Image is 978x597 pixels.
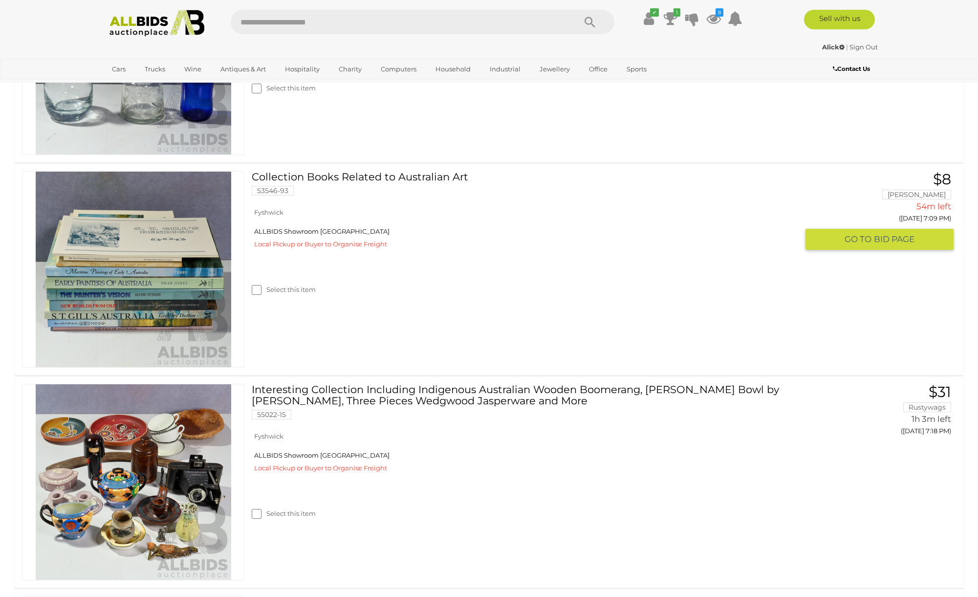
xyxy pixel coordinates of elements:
[214,61,272,77] a: Antiques & Art
[929,383,951,401] span: $31
[259,384,798,427] a: Interesting Collection Including Indigenous Australian Wooden Boomerang, [PERSON_NAME] Bowl by [P...
[663,10,678,27] a: 1
[706,10,721,27] a: 8
[279,61,326,77] a: Hospitality
[642,10,656,27] a: ✔
[674,8,680,17] i: 1
[138,61,172,77] a: Trucks
[252,509,316,518] label: Select this item
[846,43,848,51] span: |
[620,61,653,77] a: Sports
[252,462,798,474] div: Local Pickup or Buyer to Organise Freight
[106,61,132,77] a: Cars
[833,64,872,74] a: Contact Us
[813,384,954,441] a: $31 Rustywags 1h 3m left ([DATE] 7:18 PM)
[822,43,845,51] strong: Alick
[933,170,951,188] span: $8
[845,234,874,245] span: GO TO
[583,61,614,77] a: Office
[650,8,659,17] i: ✔
[833,65,870,72] b: Contact Us
[804,10,875,29] a: Sell with us
[483,61,527,77] a: Industrial
[374,61,423,77] a: Computers
[36,172,231,367] img: 53546-93a.jpg
[332,61,368,77] a: Charity
[106,77,188,93] a: [GEOGRAPHIC_DATA]
[565,10,614,34] button: Search
[716,8,723,17] i: 8
[252,285,316,294] label: Select this item
[805,229,954,250] button: GO TOBID PAGE
[429,61,477,77] a: Household
[259,171,798,203] a: Collection Books Related to Australian Art 53546-93
[822,43,846,51] a: Alick
[36,384,231,580] img: 55022-15a.jpg
[104,10,210,37] img: Allbids.com.au
[874,234,914,245] span: BID PAGE
[849,43,878,51] a: Sign Out
[533,61,576,77] a: Jewellery
[252,84,316,93] label: Select this item
[178,61,208,77] a: Wine
[813,171,954,251] a: $8 [PERSON_NAME] 54m left ([DATE] 7:09 PM) GO TOBID PAGE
